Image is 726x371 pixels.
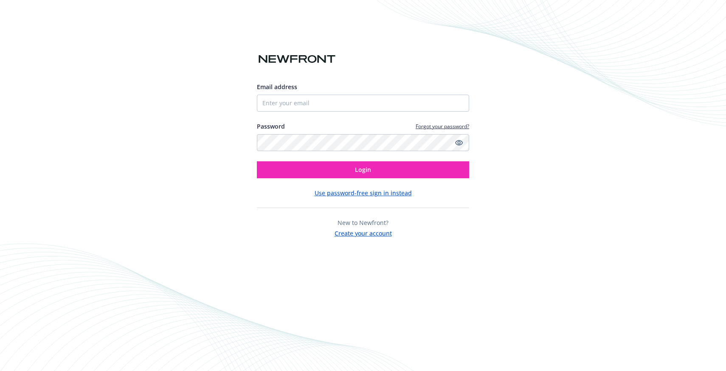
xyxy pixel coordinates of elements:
img: Newfront logo [257,52,337,67]
span: Email address [257,83,297,91]
span: New to Newfront? [338,219,388,227]
a: Show password [454,138,464,148]
button: Use password-free sign in instead [315,188,412,197]
input: Enter your email [257,95,469,112]
button: Login [257,161,469,178]
input: Enter your password [257,134,469,151]
a: Forgot your password? [416,123,469,130]
button: Create your account [335,227,392,238]
span: Login [355,166,371,174]
label: Password [257,122,285,131]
